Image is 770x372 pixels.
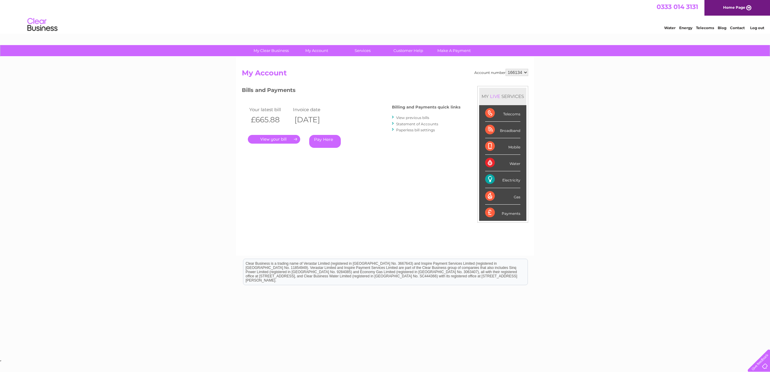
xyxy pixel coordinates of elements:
[664,26,676,30] a: Water
[291,114,335,126] th: [DATE]
[657,3,698,11] a: 0333 014 3131
[248,114,291,126] th: £665.88
[27,16,58,34] img: logo.png
[479,88,526,105] div: MY SERVICES
[396,115,429,120] a: View previous bills
[485,171,520,188] div: Electricity
[429,45,479,56] a: Make A Payment
[242,86,460,96] h3: Bills and Payments
[489,93,501,99] div: LIVE
[485,205,520,221] div: Payments
[696,26,714,30] a: Telecoms
[396,122,438,126] a: Statement of Accounts
[750,26,764,30] a: Log out
[679,26,692,30] a: Energy
[248,105,291,114] td: Your latest bill
[291,105,335,114] td: Invoice date
[485,105,520,122] div: Telecoms
[730,26,745,30] a: Contact
[338,45,387,56] a: Services
[718,26,726,30] a: Blog
[485,188,520,205] div: Gas
[242,69,528,80] h2: My Account
[309,135,341,148] a: Pay Here
[396,128,435,132] a: Paperless bill settings
[243,3,528,29] div: Clear Business is a trading name of Verastar Limited (registered in [GEOGRAPHIC_DATA] No. 3667643...
[485,155,520,171] div: Water
[248,135,300,144] a: .
[246,45,296,56] a: My Clear Business
[392,105,460,109] h4: Billing and Payments quick links
[485,138,520,155] div: Mobile
[485,122,520,138] div: Broadband
[292,45,342,56] a: My Account
[474,69,528,76] div: Account number
[383,45,433,56] a: Customer Help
